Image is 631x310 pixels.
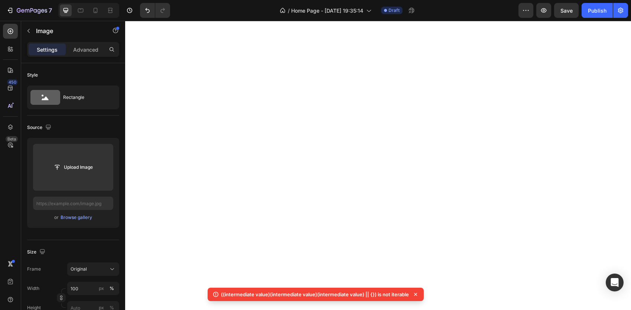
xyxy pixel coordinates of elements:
[288,7,290,14] span: /
[27,72,38,78] div: Style
[47,161,99,174] button: Upload Image
[37,46,58,54] p: Settings
[27,247,47,257] div: Size
[67,282,119,295] input: px%
[27,285,39,292] label: Width
[60,214,92,221] button: Browse gallery
[606,274,624,291] div: Open Intercom Messenger
[36,26,99,35] p: Image
[588,7,606,14] div: Publish
[388,7,400,14] span: Draft
[7,79,18,85] div: 450
[110,285,114,292] div: %
[67,262,119,276] button: Original
[33,197,113,210] input: https://example.com/image.jpg
[3,3,55,18] button: 7
[73,46,98,54] p: Advanced
[560,7,573,14] span: Save
[61,214,92,221] div: Browse gallery
[6,136,18,142] div: Beta
[554,3,579,18] button: Save
[63,89,108,106] div: Rectangle
[291,7,363,14] span: Home Page - [DATE] 19:35:14
[27,266,41,272] label: Frame
[582,3,613,18] button: Publish
[107,284,116,293] button: px
[221,291,409,298] p: ((intermediate value)(intermediate value)(intermediate value) || {}) is not iterable
[97,284,106,293] button: %
[99,285,104,292] div: px
[49,6,52,15] p: 7
[71,266,87,272] span: Original
[54,213,59,222] span: or
[27,123,53,133] div: Source
[140,3,170,18] div: Undo/Redo
[125,21,631,310] iframe: Design area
